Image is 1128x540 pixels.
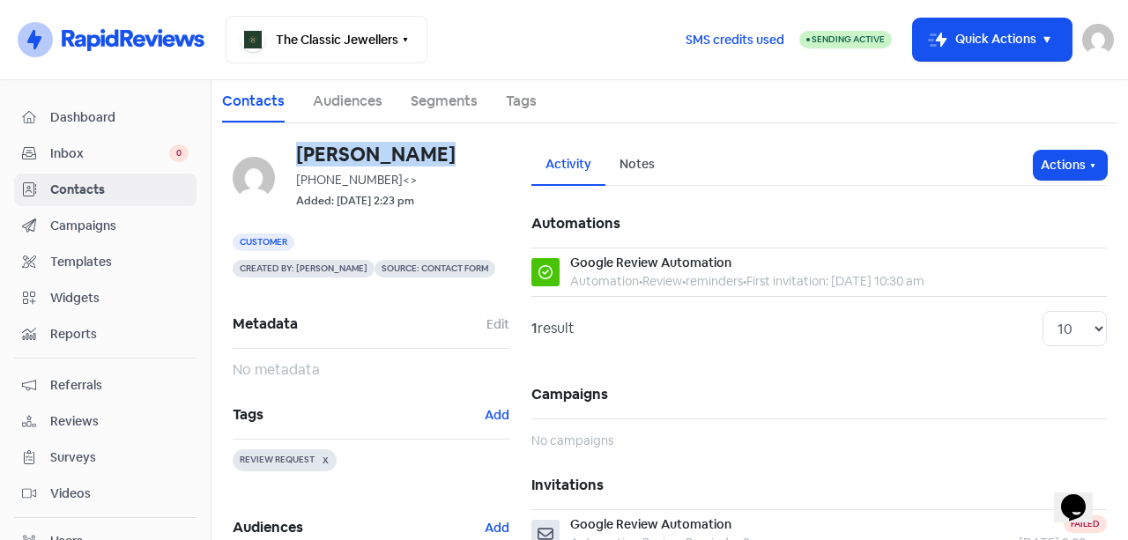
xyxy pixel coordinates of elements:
[296,193,414,210] small: Added: [DATE] 2:23 pm
[1034,151,1107,180] button: Actions
[531,433,613,448] span: No campaigns
[233,233,294,251] span: Customer
[14,441,197,474] a: Surveys
[14,282,197,314] a: Widgets
[14,101,197,134] a: Dashboard
[222,91,285,112] a: Contacts
[812,33,885,45] span: Sending Active
[50,485,189,503] span: Videos
[14,477,197,510] a: Videos
[570,516,731,532] span: Google Review Automation
[484,405,510,425] button: Add
[642,273,682,289] span: Review
[14,137,197,170] a: Inbox 0
[686,31,784,49] span: SMS credits used
[169,144,189,162] span: 0
[50,108,189,127] span: Dashboard
[14,318,197,351] a: Reports
[913,18,1072,61] button: Quick Actions
[411,91,478,112] a: Segments
[50,181,189,199] span: Contacts
[484,518,510,538] button: Add
[531,200,1107,248] h5: Automations
[746,273,924,289] span: First invitation: [DATE] 10:30 am
[50,217,189,235] span: Campaigns
[50,325,189,344] span: Reports
[506,91,537,112] a: Tags
[226,16,427,63] button: The Classic Jewellers
[313,91,382,112] a: Audiences
[375,260,495,277] span: Source: Contact form
[50,144,169,163] span: Inbox
[14,405,197,438] a: Reviews
[570,273,639,289] span: Automation
[743,273,746,289] b: •
[296,171,510,189] div: [PHONE_NUMBER]
[240,454,315,465] span: REVIEW REQUEST
[50,376,189,395] span: Referrals
[50,289,189,307] span: Widgets
[233,311,486,337] span: Metadata
[14,174,197,206] a: Contacts
[14,369,197,402] a: Referrals
[50,448,189,467] span: Surveys
[233,157,275,199] img: d41d8cd98f00b204e9800998ecf8427e
[620,155,655,174] div: Notes
[403,172,417,188] span: <>
[545,155,591,174] div: Activity
[531,319,538,337] strong: 1
[639,273,642,289] b: •
[1054,470,1110,522] iframe: chat widget
[686,273,743,289] span: reminders
[296,144,510,164] h6: [PERSON_NAME]
[14,246,197,278] a: Templates
[570,254,731,272] div: Google Review Automation
[531,462,1107,509] h5: Invitations
[531,318,575,339] div: result
[233,402,484,428] span: Tags
[682,273,686,289] b: •
[50,253,189,271] span: Templates
[531,371,1107,418] h5: Campaigns
[14,210,197,242] a: Campaigns
[233,260,375,277] span: Created by: [PERSON_NAME]
[799,29,892,50] a: Sending Active
[1082,24,1114,55] img: User
[1064,515,1107,533] div: Failed
[671,29,799,48] a: SMS credits used
[233,359,510,381] div: No metadata
[315,449,337,471] button: X
[50,412,189,431] span: Reviews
